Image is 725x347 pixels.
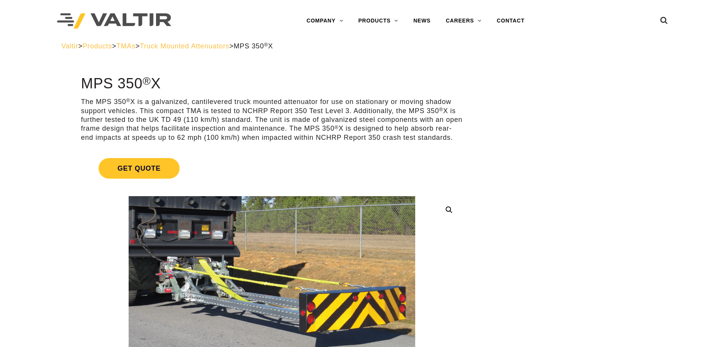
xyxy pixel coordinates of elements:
[116,42,135,50] a: TMAs
[57,13,171,29] img: Valtir
[140,42,229,50] a: Truck Mounted Attenuators
[335,125,339,130] sup: ®
[83,42,112,50] a: Products
[61,42,664,51] div: > > > >
[351,13,406,29] a: PRODUCTS
[126,98,131,103] sup: ®
[81,76,463,92] h1: MPS 350 X
[439,107,443,112] sup: ®
[143,75,151,87] sup: ®
[234,42,273,50] span: MPS 350 X
[61,42,78,50] a: Valtir
[99,158,180,179] span: Get Quote
[81,149,463,188] a: Get Quote
[299,13,351,29] a: COMPANY
[438,13,489,29] a: CAREERS
[406,13,438,29] a: NEWS
[264,42,268,48] sup: ®
[81,98,463,142] p: The MPS 350 X is a galvanized, cantilevered truck mounted attenuator for use on stationary or mov...
[489,13,532,29] a: CONTACT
